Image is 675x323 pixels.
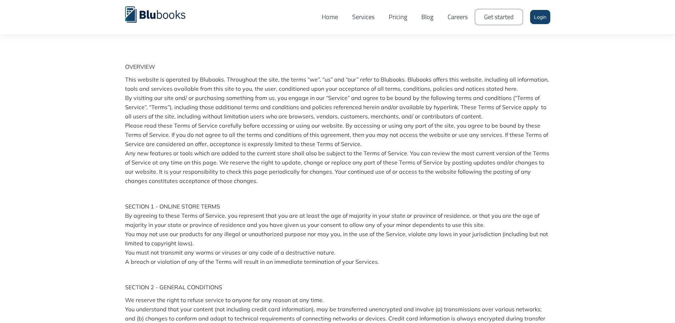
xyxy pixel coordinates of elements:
a: Get started [475,9,523,25]
a: Careers [440,5,475,29]
p: ‍ [125,270,550,279]
a: home [125,5,196,23]
a: Blog [414,5,440,29]
a: Services [345,5,382,29]
p: OVERVIEW [125,62,550,71]
a: Login [530,10,550,24]
a: Home [315,5,345,29]
p: SECTION 2 - GENERAL CONDITIONS [125,283,550,292]
a: Pricing [382,5,414,29]
p: SECTION 1 - ONLINE STORE TERMS By agreeing to these Terms of Service, you represent that you are ... [125,202,550,266]
p: ‍ [125,189,550,198]
p: This website is operated by Blubooks. Throughout the site, the terms “we”, “us” and “our” refer t... [125,75,550,185]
